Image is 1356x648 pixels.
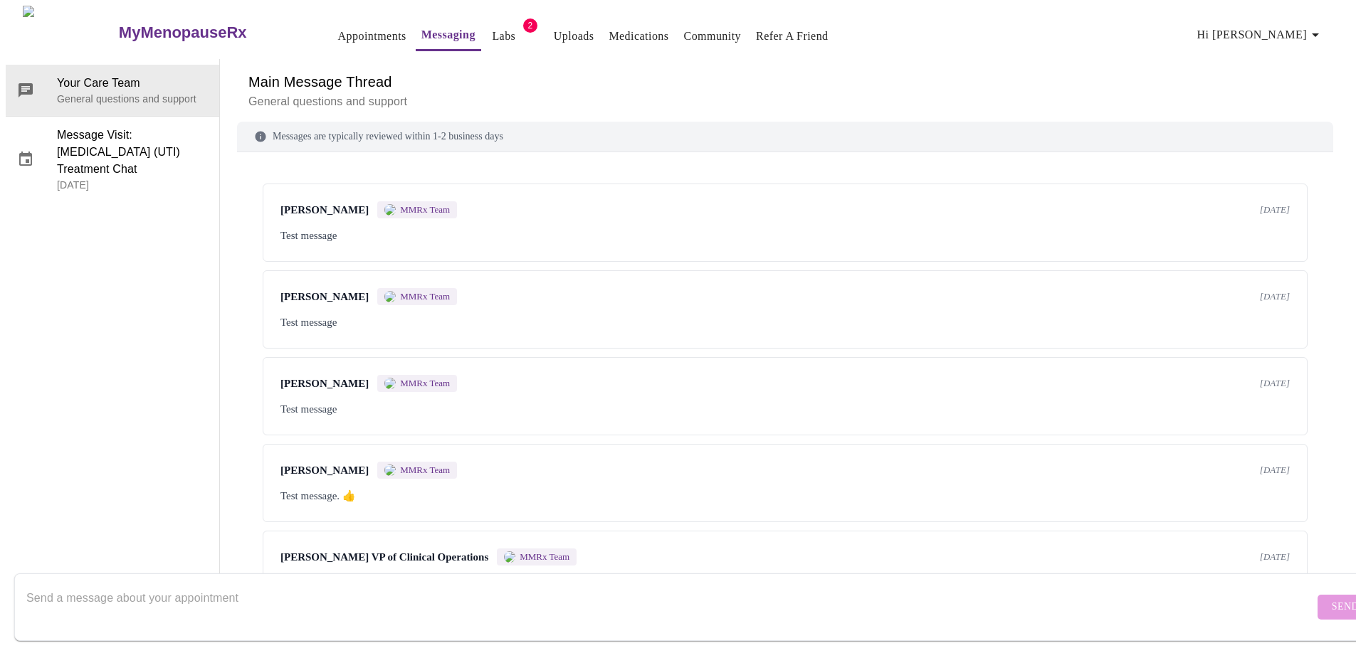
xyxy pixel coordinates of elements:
a: Medications [609,26,668,46]
span: 2 [523,18,537,33]
img: MMRX [504,551,515,563]
a: Community [684,26,742,46]
div: Test message [280,227,1290,244]
span: [PERSON_NAME] [280,464,369,477]
a: Appointments [338,26,406,46]
span: Message Visit: [MEDICAL_DATA] (UTI) Treatment Chat [57,127,208,178]
a: Messaging [421,25,475,45]
img: MMRX [384,464,396,476]
h6: Main Message Thread [248,70,1322,93]
a: MyMenopauseRx [117,8,303,58]
span: MMRx Team [520,551,569,563]
img: MyMenopauseRx Logo [23,6,117,59]
button: Uploads [548,22,600,51]
span: [DATE] [1260,464,1290,476]
span: [PERSON_NAME] [280,291,369,303]
button: Labs [481,22,527,51]
div: Test message [280,400,1290,418]
div: Test message [280,314,1290,331]
span: Your Care Team [57,75,208,92]
span: Hi [PERSON_NAME] [1197,25,1324,45]
div: Your Care TeamGeneral questions and support [6,65,219,116]
button: Medications [603,22,674,51]
span: [DATE] [1260,291,1290,302]
a: Labs [492,26,515,46]
span: [DATE] [1260,378,1290,389]
a: Uploads [554,26,594,46]
img: MMRX [384,204,396,216]
textarea: Send a message about your appointment [26,584,1314,630]
button: Refer a Friend [750,22,834,51]
span: [DATE] [1260,204,1290,216]
button: Hi [PERSON_NAME] [1192,21,1330,49]
img: MMRX [384,378,396,389]
span: [PERSON_NAME] [280,204,369,216]
div: Test message. 👍 [280,487,1290,504]
p: [DATE] [57,178,208,192]
a: Refer a Friend [756,26,829,46]
p: General questions and support [57,92,208,106]
button: Community [678,22,747,51]
p: General questions and support [248,93,1322,110]
h3: MyMenopauseRx [119,23,247,42]
span: [PERSON_NAME] VP of Clinical Operations [280,551,488,563]
img: MMRX [384,291,396,302]
span: MMRx Team [400,378,450,389]
span: [DATE] [1260,551,1290,563]
button: Appointments [332,22,412,51]
div: Message Visit: [MEDICAL_DATA] (UTI) Treatment Chat[DATE] [6,117,219,202]
span: MMRx Team [400,204,450,216]
span: MMRx Team [400,464,450,476]
span: [PERSON_NAME] [280,378,369,390]
span: MMRx Team [400,291,450,302]
button: Messaging [416,21,481,51]
div: Messages are typically reviewed within 1-2 business days [237,122,1333,152]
